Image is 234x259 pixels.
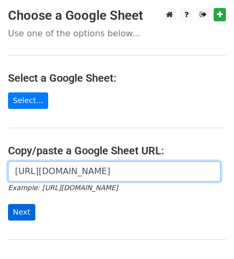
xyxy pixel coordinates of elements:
[8,184,118,192] small: Example: [URL][DOMAIN_NAME]
[8,72,226,84] h4: Select a Google Sheet:
[8,28,226,39] p: Use one of the options below...
[180,208,234,259] iframe: Chat Widget
[8,204,35,221] input: Next
[8,161,221,182] input: Paste your Google Sheet URL here
[8,8,226,23] h3: Choose a Google Sheet
[8,144,226,157] h4: Copy/paste a Google Sheet URL:
[8,92,48,109] a: Select...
